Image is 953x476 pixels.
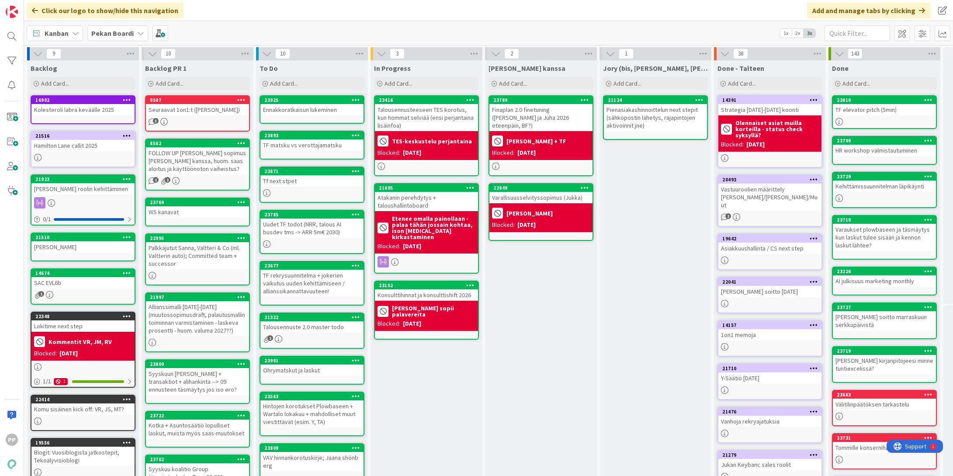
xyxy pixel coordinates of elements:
span: Backlog PR 1 [145,64,187,73]
div: TF matsku vs verottajamatsku [260,139,364,151]
div: Blocked: [378,242,400,251]
div: TF elevator pitch (5min) [833,104,936,115]
div: 23677 [264,263,364,269]
div: 23789 [489,96,593,104]
span: 38 [733,49,748,59]
div: Uudet TF todot (NRR, talous AI busdev tms -> ARR 5m€ 2030) [260,219,364,238]
b: TES-keskustelu perjantaina [392,138,472,144]
div: 14391Strategia [DATE]-[DATE] koonti [718,96,821,115]
span: 1x [780,29,792,38]
div: 23785 [260,211,364,219]
div: 23871 [264,168,364,174]
div: 14157 [718,321,821,329]
div: 21510 [31,233,135,241]
div: 20493Vastuuroolien määrittely [PERSON_NAME]/[PERSON_NAME]/Muut [718,176,821,211]
div: 1 [54,378,68,385]
span: 1 [153,177,159,183]
div: Kehittämissuunnitelman läpikäynti [833,181,936,192]
div: 23893 [260,132,364,139]
div: 14674SAC EVL6b [31,269,135,288]
div: 19642 [722,236,821,242]
div: 21124Pienasiakashinnoittelun next stepit (sähköpostin lähetys, rajapintojen aktivoinnit jne) [604,96,707,131]
span: Add Card... [41,80,69,87]
div: 1on1 memoja [718,329,821,340]
div: [PERSON_NAME] soitto marraskuun serkkupäivistä [833,311,936,330]
div: [DATE] [59,349,78,358]
div: 23416 [375,96,478,104]
div: Blocked: [378,148,400,157]
div: 23710 [833,216,936,224]
b: Olennaiset asiat muilla korteilla - status check syksyllä? [735,120,819,138]
div: [DATE] [403,242,421,251]
div: Komu sisäinen kick off: VR, JS, MT? [31,403,135,415]
div: 21124 [608,97,707,103]
div: 22995 [150,235,249,241]
div: 22995 [146,234,249,242]
div: 23731 [833,434,936,442]
div: 19642Asiakkuushallinta / CS next step [718,235,821,254]
div: 21923[PERSON_NAME] roolin kehittäminen [31,175,135,195]
div: Vastuuroolien määrittely [PERSON_NAME]/[PERSON_NAME]/Muut [718,184,821,211]
div: 22348 [31,313,135,320]
div: 21476Vanhoja rekryajatuksia [718,408,821,427]
div: 23719 [833,347,936,355]
span: Add Card... [728,80,756,87]
div: Talousennuste 2.0 master todo [260,321,364,333]
div: FOLLOW UP [PERSON_NAME] sopimus [PERSON_NAME] kanssa, huom. saas aloitus ja käyttöönoton vaiheistus? [146,147,249,174]
div: Varallisuusselvityssopimus (Jukka) [489,192,593,203]
div: Pienasiakashinnoittelun next stepit (sähköpostin lähetys, rajapintojen aktivoinnit jne) [604,104,707,131]
div: 21997Allianssimalli [DATE]-[DATE] (muutossopimusdraft, palautusmallin toiminnan varmistaminen - l... [146,293,249,336]
span: Add Card... [385,80,412,87]
div: 23663 [837,392,936,398]
div: 23663 [833,391,936,399]
span: Add Card... [156,80,184,87]
span: To Do [260,64,278,73]
div: 14157 [722,322,821,328]
div: Kolesteroli labra keväälle 2025 [31,104,135,115]
div: 21923 [35,176,135,182]
div: 23789Finaplan 2.0 finetuning ([PERSON_NAME] ja Juha 2026 eteenpäin, BF?) [489,96,593,131]
div: 23901Ohrymatskut ja laskut [260,357,364,376]
div: HR workshop valmistautuminen [833,145,936,156]
div: 23799HR workshop valmistautuminen [833,137,936,156]
div: Blogit: Vuosiblogista jatkostepit, Tekoälyvisioblogi [31,447,135,466]
img: avatar [6,458,18,470]
div: 21923 [31,175,135,183]
div: 23901 [264,358,364,364]
div: 23710Varaukset plowbaseen ja täsmäytys kun laskut tulee sisään ja kennon laskut lähtee? [833,216,936,251]
div: PP [6,434,18,446]
div: 23769WS kanavat [146,198,249,218]
div: [PERSON_NAME] kirjanpitojeesi minne tuntiexcelissä? [833,355,936,374]
div: VAV hinnankorotuskirje; Jaana shönb erg [260,452,364,471]
div: 23800 [150,361,249,367]
span: 1 / 1 [43,377,51,386]
span: 143 [848,49,863,59]
div: Atakanin perehdytys + taloushallintoboard [375,192,478,211]
input: Quick Filter... [825,25,890,41]
div: 23719 [837,348,936,354]
b: Kommentit VR, JM, RV [49,339,112,345]
div: 23719[PERSON_NAME] kirjanpitojeesi minne tuntiexcelissä? [833,347,936,374]
div: [PERSON_NAME] [31,241,135,253]
div: 8562FOLLOW UP [PERSON_NAME] sopimus [PERSON_NAME] kanssa, huom. saas aloitus ja käyttöönoton vaih... [146,139,249,174]
div: 23789 [493,97,593,103]
div: Finaplan 2.0 finetuning ([PERSON_NAME] ja Juha 2026 eteenpäin, BF?) [489,104,593,131]
div: 23677TF rekrysuunnitelma + jokerien vaikutus uuden kehittämiseen / allianssikannattavuuteen! [260,262,364,297]
span: Add Card... [842,80,870,87]
div: 21332 [264,314,364,320]
div: [PERSON_NAME] soitto [DATE] [718,286,821,297]
div: 19556 [35,440,135,446]
div: 1/11 [31,376,135,387]
div: 21124 [604,96,707,104]
span: Done - Talteen [717,64,764,73]
b: [PERSON_NAME] [506,210,553,216]
div: Vanhoja rekryajatuksia [718,416,821,427]
div: 23729 [833,173,936,181]
div: 23808 [260,444,364,452]
img: Visit kanbanzone.com [6,6,18,18]
div: 14674 [31,269,135,277]
div: 22949Varallisuusselvityssopimus (Jukka) [489,184,593,203]
div: 14391 [718,96,821,104]
div: Konsulttihinnat ja konsulttishift 2026 [375,289,478,301]
span: 3 [153,118,159,124]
